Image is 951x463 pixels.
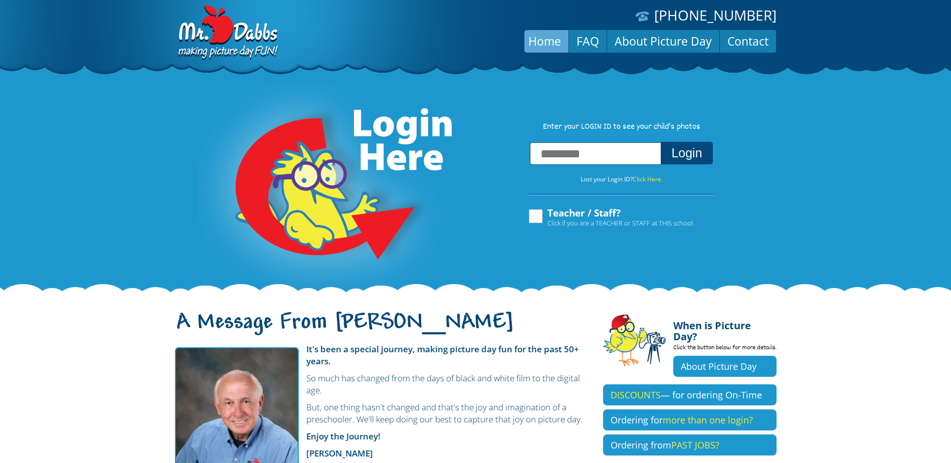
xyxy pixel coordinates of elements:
[603,384,777,405] a: DISCOUNTS— for ordering On-Time
[720,29,776,53] a: Contact
[175,372,588,396] p: So much has changed from the days of black and white film to the digital age.
[521,29,568,53] a: Home
[671,439,719,451] span: PAST JOBS?
[175,401,588,425] p: But, one thing hasn't changed and that's the joy and imagination of a preschooler. We'll keep doi...
[519,174,724,185] p: Lost your Login ID?
[603,434,777,455] a: Ordering fromPAST JOBS?
[633,175,663,183] a: Click Here.
[661,142,712,164] button: Login
[673,342,777,356] p: Click the button below for more details.
[611,389,661,401] span: DISCOUNTS
[569,29,607,53] a: FAQ
[547,218,694,228] span: Click if you are a TEACHER or STAFF at THIS school.
[306,343,579,367] strong: It's been a special journey, making picture day fun for the past 50+ years.
[654,6,777,25] a: [PHONE_NUMBER]
[306,430,381,442] strong: Enjoy the Journey!
[603,409,777,430] a: Ordering formore than one login?
[663,414,753,426] span: more than one login?
[175,5,279,61] img: Dabbs Company
[607,29,719,53] a: About Picture Day
[197,83,454,293] img: Login Here
[673,356,777,377] a: About Picture Day
[527,208,694,227] label: Teacher / Staff?
[175,318,588,339] h1: A Message From [PERSON_NAME]
[306,447,373,459] strong: [PERSON_NAME]
[673,314,777,342] h4: When is Picture Day?
[519,122,724,133] p: Enter your LOGIN ID to see your child’s photos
